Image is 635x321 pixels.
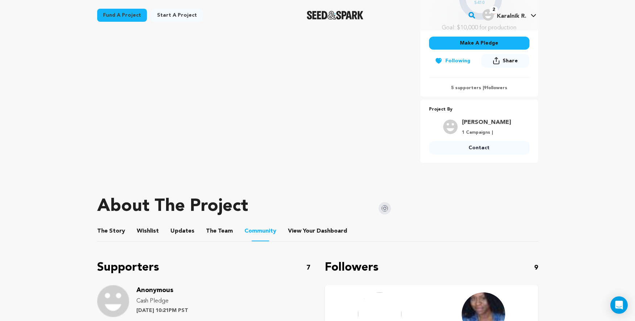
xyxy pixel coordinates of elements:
[136,307,188,314] p: [DATE] 10:21PM PST
[429,85,529,91] p: 5 supporters | followers
[462,130,511,136] p: 1 Campaigns |
[462,118,511,127] a: Goto Karalnik Rachel profile
[97,198,248,215] h1: About The Project
[170,227,194,235] span: Updates
[482,9,494,21] img: user.png
[206,227,217,235] span: The
[481,8,538,23] span: Karalnik R.'s Profile
[136,297,188,305] p: Cash Pledge
[136,288,173,293] a: Anonymous
[288,227,349,235] span: Your
[206,227,233,235] span: Team
[429,105,529,114] p: Project By
[97,227,125,235] span: Story
[379,202,391,214] img: Seed&Spark Instagram Icon
[429,37,529,50] button: Make A Pledge
[429,54,476,67] button: Following
[325,259,379,276] p: Followers
[136,287,173,293] span: Anonymous
[307,11,364,20] img: Seed&Spark Logo Dark Mode
[429,141,529,154] a: Contact
[244,227,276,235] span: Community
[610,296,628,314] div: Open Intercom Messenger
[490,6,498,13] span: 2
[151,9,203,22] a: Start a project
[137,227,159,235] span: Wishlist
[317,227,347,235] span: Dashboard
[481,8,538,21] a: Karalnik R.'s Profile
[481,54,529,70] span: Share
[497,13,526,19] span: Karalnik R.
[443,120,458,134] img: user.png
[288,227,349,235] a: ViewYourDashboard
[306,263,310,273] p: 7
[307,11,364,20] a: Seed&Spark Homepage
[503,57,518,64] span: Share
[97,227,108,235] span: The
[97,259,159,276] p: Supporters
[482,9,526,21] div: Karalnik R.'s Profile
[481,54,529,67] button: Share
[97,9,147,22] a: Fund a project
[97,285,129,317] img: Support Image
[484,86,486,90] span: 9
[534,263,538,273] p: 9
